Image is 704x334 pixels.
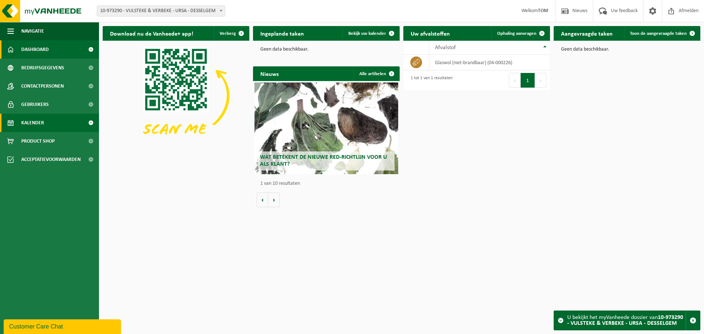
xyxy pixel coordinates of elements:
button: Vorige [257,192,268,207]
span: Contactpersonen [21,77,64,95]
span: Gebruikers [21,95,49,114]
span: Dashboard [21,40,49,59]
span: Afvalstof [435,45,456,51]
a: Wat betekent de nieuwe RED-richtlijn voor u als klant? [254,82,398,174]
span: Wat betekent de nieuwe RED-richtlijn voor u als klant? [260,154,387,167]
span: Acceptatievoorwaarden [21,150,81,169]
h2: Aangevraagde taken [554,26,620,40]
p: Geen data beschikbaar. [561,47,693,52]
span: 10-973290 - VULSTEKE & VERBEKE - URSA - DESSELGEM [97,5,225,16]
button: 1 [521,73,535,88]
div: U bekijkt het myVanheede dossier van [567,311,686,330]
p: 1 van 10 resultaten [260,181,396,186]
a: Ophaling aanvragen [491,26,549,41]
span: Toon de aangevraagde taken [630,31,687,36]
h2: Ingeplande taken [253,26,311,40]
a: Bekijk uw kalender [342,26,399,41]
span: Kalender [21,114,44,132]
span: Ophaling aanvragen [497,31,536,36]
button: Previous [509,73,521,88]
button: Volgende [268,192,280,207]
span: 10-973290 - VULSTEKE & VERBEKE - URSA - DESSELGEM [97,6,225,16]
img: Download de VHEPlus App [103,41,249,151]
button: Next [535,73,546,88]
strong: 10-973290 - VULSTEKE & VERBEKE - URSA - DESSELGEM [567,315,683,326]
strong: TOM [538,8,548,14]
button: Verberg [214,26,249,41]
p: Geen data beschikbaar. [260,47,392,52]
h2: Nieuws [253,66,286,81]
h2: Download nu de Vanheede+ app! [103,26,201,40]
span: Product Shop [21,132,55,150]
span: Bedrijfsgegevens [21,59,64,77]
a: Alle artikelen [353,66,399,81]
iframe: chat widget [4,318,122,334]
a: Toon de aangevraagde taken [624,26,700,41]
h2: Uw afvalstoffen [403,26,457,40]
td: glaswol (niet-brandbaar) (04-000226) [429,55,550,70]
div: 1 tot 1 van 1 resultaten [407,72,452,88]
span: Verberg [220,31,236,36]
span: Navigatie [21,22,44,40]
span: Bekijk uw kalender [348,31,386,36]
